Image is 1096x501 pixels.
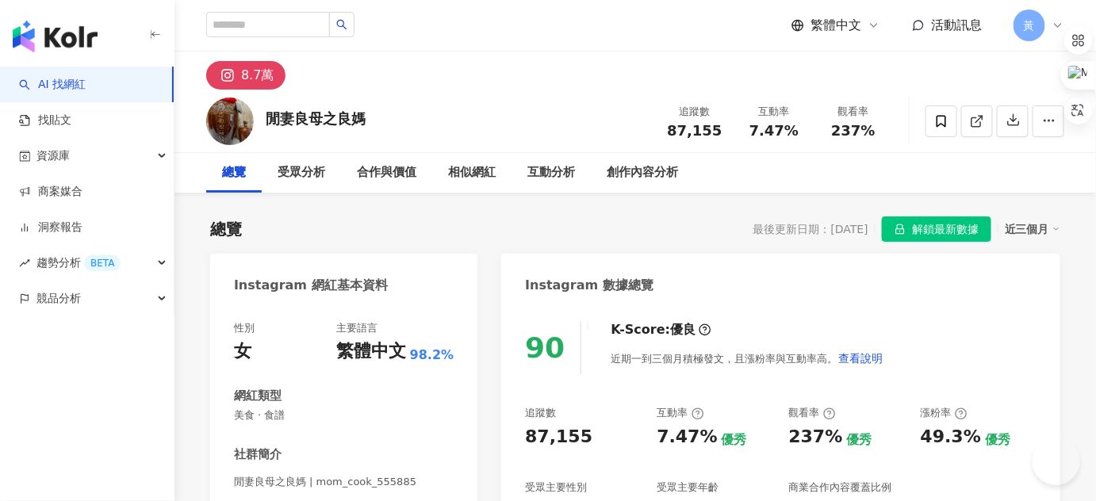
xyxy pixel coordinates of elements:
div: BETA [84,255,121,271]
div: 優秀 [722,431,747,449]
div: Instagram 網紅基本資料 [234,277,388,294]
div: 觀看率 [823,104,883,120]
span: 資源庫 [36,138,70,174]
div: 8.7萬 [241,64,274,86]
button: 8.7萬 [206,61,285,90]
span: 查看說明 [838,352,883,365]
span: 美食 · 食譜 [234,408,454,423]
div: 49.3% [921,425,981,449]
div: 互動率 [657,406,703,420]
button: 查看說明 [837,342,883,374]
div: 87,155 [525,425,592,449]
span: 237% [831,123,876,139]
div: 總覽 [222,163,246,182]
div: Instagram 數據總覽 [525,277,653,294]
span: 繁體中文 [811,17,861,34]
span: lock [895,224,906,235]
div: 90 [525,331,565,364]
span: 趨勢分析 [36,245,121,281]
div: 觀看率 [789,406,836,420]
span: 98.2% [410,346,454,364]
div: K-Score : [611,321,711,338]
div: 性別 [234,321,255,335]
a: searchAI 找網紅 [19,77,86,93]
div: 優良 [670,321,696,338]
div: 追蹤數 [665,104,725,120]
div: 網紅類型 [234,388,282,404]
div: 繁體中文 [336,339,406,364]
a: 找貼文 [19,113,71,128]
div: 主要語言 [336,321,377,335]
div: 閒妻良母之良媽 [266,109,366,128]
span: search [336,19,347,30]
div: 互動分析 [527,163,575,182]
div: 女 [234,339,251,364]
span: 7.47% [749,123,799,139]
span: rise [19,258,30,269]
a: 商案媒合 [19,184,82,200]
div: 近期一到三個月積極發文，且漲粉率與互動率高。 [611,342,883,374]
span: 競品分析 [36,281,81,316]
div: 創作內容分析 [607,163,678,182]
div: 追蹤數 [525,406,556,420]
img: logo [13,21,98,52]
div: 互動率 [744,104,804,120]
a: 洞察報告 [19,220,82,235]
iframe: Help Scout Beacon - Open [1033,438,1080,485]
div: 相似網紅 [448,163,496,182]
div: 漲粉率 [921,406,968,420]
div: 總覽 [210,218,242,240]
div: 受眾分析 [278,163,325,182]
span: 閒妻良母之良媽 | mom_cook_555885 [234,475,454,489]
div: 社群簡介 [234,446,282,463]
div: 237% [789,425,843,449]
span: 活動訊息 [931,17,982,33]
span: 87,155 [667,122,722,139]
div: 受眾主要年齡 [657,480,719,495]
span: 黃 [1024,17,1035,34]
div: 商業合作內容覆蓋比例 [789,480,892,495]
div: 受眾主要性別 [525,480,587,495]
div: 7.47% [657,425,717,449]
div: 優秀 [847,431,872,449]
div: 近三個月 [1005,219,1060,239]
div: 合作與價值 [357,163,416,182]
div: 優秀 [985,431,1010,449]
button: 解鎖最新數據 [882,216,991,242]
img: KOL Avatar [206,98,254,145]
div: 最後更新日期：[DATE] [753,223,868,235]
span: 解鎖最新數據 [912,217,979,243]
